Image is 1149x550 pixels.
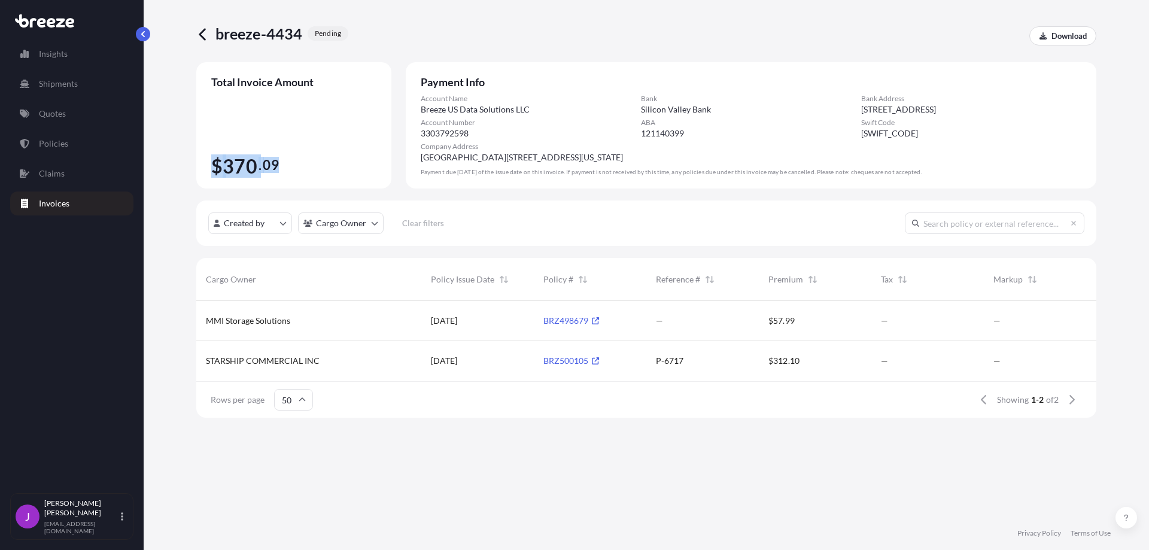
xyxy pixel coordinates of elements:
span: Policy Issue Date [431,274,494,285]
div: — [871,301,984,341]
span: $312.10 [768,355,800,367]
span: Rows per page [211,394,265,406]
span: — [656,315,663,327]
span: [DATE] [431,355,457,367]
span: 370 [223,157,257,176]
p: Insights [39,48,68,60]
button: Sort [576,272,590,287]
span: [GEOGRAPHIC_DATA][STREET_ADDRESS][US_STATE] [421,151,623,163]
a: BRZ498679 [543,315,599,326]
button: Sort [805,272,820,287]
p: Download [1051,30,1087,42]
span: ABA [641,118,861,127]
div: — [871,341,984,381]
button: Sort [497,272,511,287]
span: 3303792598 [421,127,469,139]
a: Privacy Policy [1017,528,1061,538]
a: Shipments [10,72,133,96]
span: Swift Code [861,118,1081,127]
span: [STREET_ADDRESS] [861,104,936,116]
span: Premium [768,274,803,285]
span: — [993,315,1001,327]
a: Download [1029,26,1096,45]
span: Breeze US Data Solutions LLC [421,104,530,116]
span: breeze-4434 [215,24,303,43]
span: Account Name [421,94,641,104]
span: 121140399 [641,127,684,139]
span: Policy # [543,274,573,285]
span: [SWIFT_CODE] [861,127,918,139]
span: Total Invoice Amount [211,75,376,89]
span: Account Number [421,118,641,127]
button: cargoOwner Filter options [298,212,384,234]
span: . [259,160,262,170]
a: Claims [10,162,133,186]
span: Cargo Owner [206,274,256,285]
input: Search policy or external reference... [905,212,1084,234]
p: Invoices [39,197,69,209]
div: Payment due [DATE] of the issue date on this invoice. If payment is not received by this time, an... [421,168,1081,176]
button: createdBy Filter options [208,212,292,234]
a: BRZ500105 [543,355,599,366]
p: [PERSON_NAME] [PERSON_NAME] [44,499,118,518]
span: P-6717 [656,355,683,367]
p: [EMAIL_ADDRESS][DOMAIN_NAME] [44,520,118,534]
p: Policies [39,138,68,150]
button: Sort [703,272,717,287]
p: Clear filters [402,217,444,229]
p: pending [315,29,341,38]
span: of 2 [1046,394,1059,406]
span: — [993,355,1001,367]
p: Cargo Owner [316,217,366,229]
p: Claims [39,168,65,180]
a: Insights [10,42,133,66]
a: Terms of Use [1071,528,1111,538]
span: Reference # [656,274,700,285]
span: $ [211,157,223,176]
span: Tax [881,274,893,285]
span: Payment Info [421,75,1081,89]
span: Silicon Valley Bank [641,104,711,116]
span: [DATE] [431,315,457,327]
a: Policies [10,132,133,156]
span: MMI Storage Solutions [206,315,290,327]
p: Quotes [39,108,66,120]
span: Bank Address [861,94,1081,104]
span: J [25,511,30,522]
span: 09 [263,160,278,170]
span: 1-2 [1031,394,1044,406]
span: Markup [993,274,1023,285]
button: Sort [1025,272,1039,287]
button: Clear filters [390,214,457,233]
span: Company Address [421,142,641,151]
a: Quotes [10,102,133,126]
span: STARSHIP COMMERCIAL INC [206,355,320,367]
p: Created by [224,217,265,229]
span: $57.99 [768,315,795,327]
p: Shipments [39,78,78,90]
span: Showing [997,394,1029,406]
span: Bank [641,94,861,104]
button: Sort [895,272,910,287]
a: Invoices [10,192,133,215]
